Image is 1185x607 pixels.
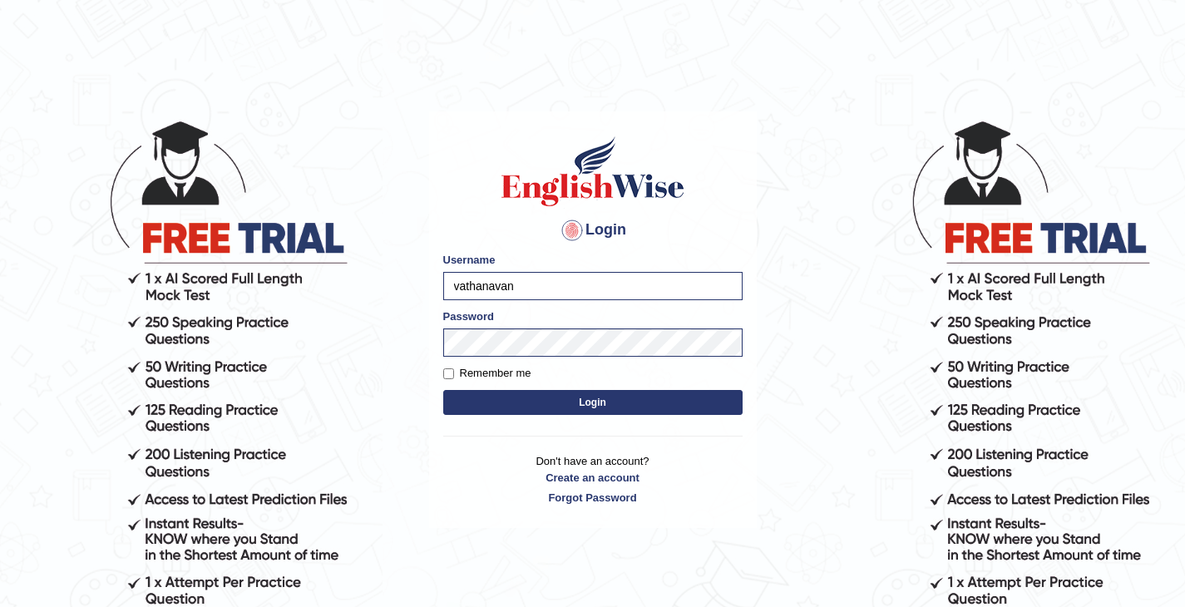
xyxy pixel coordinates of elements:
[443,390,743,415] button: Login
[443,470,743,486] a: Create an account
[443,308,494,324] label: Password
[498,134,688,209] img: Logo of English Wise sign in for intelligent practice with AI
[443,217,743,244] h4: Login
[443,490,743,506] a: Forgot Password
[443,368,454,379] input: Remember me
[443,252,496,268] label: Username
[443,365,531,382] label: Remember me
[443,453,743,505] p: Don't have an account?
